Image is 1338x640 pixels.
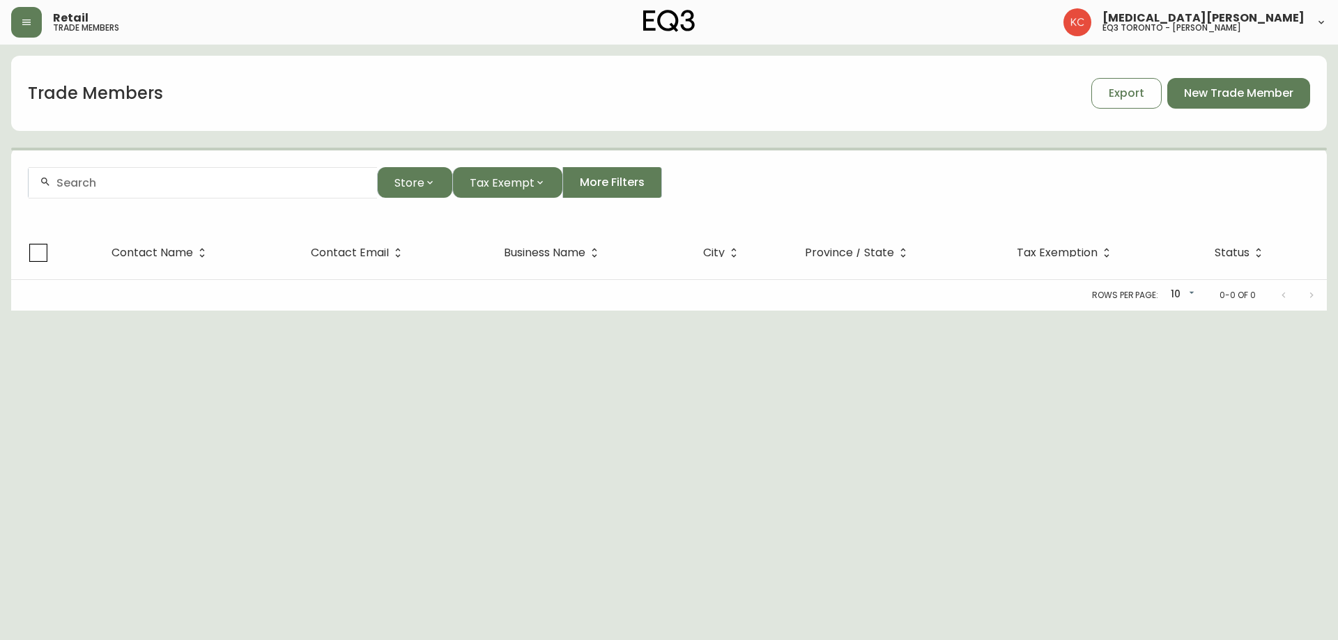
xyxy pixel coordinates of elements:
span: Export [1109,86,1144,101]
span: Province / State [805,247,912,259]
span: Business Name [504,249,585,257]
span: New Trade Member [1184,86,1293,101]
input: Search [56,176,366,189]
span: Tax Exemption [1017,249,1098,257]
span: City [703,247,743,259]
span: [MEDICAL_DATA][PERSON_NAME] [1102,13,1305,24]
span: Contact Name [111,249,193,257]
span: Status [1215,249,1249,257]
button: New Trade Member [1167,78,1310,109]
h1: Trade Members [28,81,163,105]
span: Retail [53,13,89,24]
span: Business Name [504,247,603,259]
p: 0-0 of 0 [1220,289,1256,302]
button: More Filters [562,167,662,198]
span: Tax Exemption [1017,247,1116,259]
span: Province / State [805,249,894,257]
button: Store [377,167,452,198]
span: Tax Exempt [470,174,535,192]
div: 10 [1164,283,1197,306]
img: logo [643,10,695,32]
span: City [703,249,725,257]
span: Contact Email [311,249,389,257]
span: Status [1215,247,1268,259]
h5: trade members [53,24,119,32]
button: Tax Exempt [452,167,562,198]
span: More Filters [580,175,645,190]
h5: eq3 toronto - [PERSON_NAME] [1102,24,1241,32]
span: Store [394,174,424,192]
span: Contact Email [311,247,407,259]
button: Export [1091,78,1162,109]
span: Contact Name [111,247,211,259]
img: 6487344ffbf0e7f3b216948508909409 [1063,8,1091,36]
p: Rows per page: [1092,289,1158,302]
